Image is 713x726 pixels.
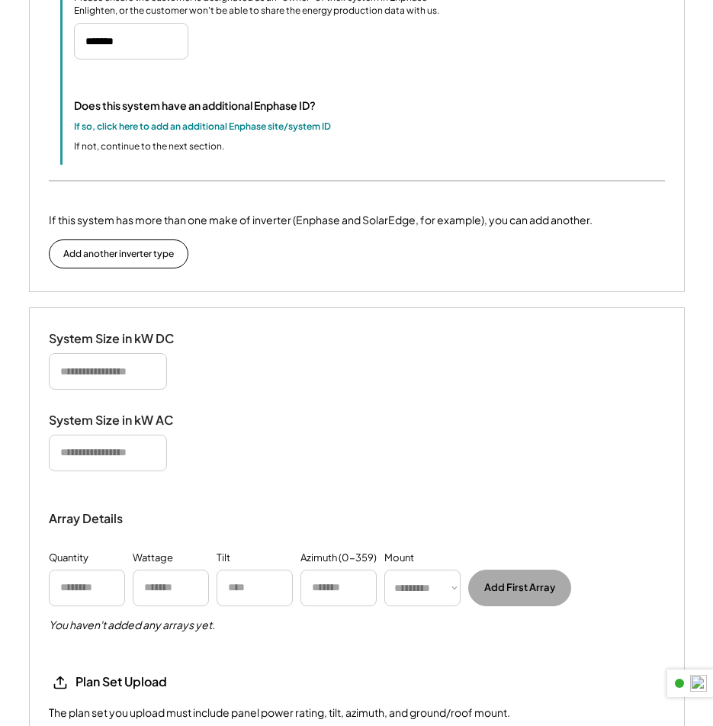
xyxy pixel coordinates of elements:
[49,413,201,429] div: System Size in kW AC
[49,618,215,633] h5: You haven't added any arrays yet.
[49,705,510,721] div: The plan set you upload must include panel power rating, tilt, azimuth, and ground/roof mount.
[217,551,230,566] div: Tilt
[468,570,571,606] button: Add First Array
[74,120,331,133] div: If so, click here to add an additional Enphase site/system ID
[133,551,173,566] div: Wattage
[49,509,125,528] div: Array Details
[49,331,201,347] div: System Size in kW DC
[49,212,593,228] div: If this system has more than one make of inverter (Enphase and SolarEdge, for example), you can a...
[74,98,316,114] div: Does this system have an additional Enphase ID?
[300,551,377,566] div: Azimuth (0-359)
[49,551,88,566] div: Quantity
[74,140,224,153] div: If not, continue to the next section.
[75,674,228,690] div: Plan Set Upload
[384,551,414,566] div: Mount
[49,239,188,268] button: Add another inverter type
